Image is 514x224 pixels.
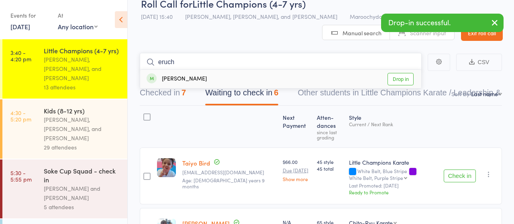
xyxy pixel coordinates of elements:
span: [PERSON_NAME], [PERSON_NAME], and [PERSON_NAME] [185,12,337,20]
div: [PERSON_NAME], [PERSON_NAME], and [PERSON_NAME] [44,55,120,83]
div: [PERSON_NAME] and [PERSON_NAME] [44,184,120,202]
div: 29 attendees [44,143,120,152]
div: 6 [274,88,278,97]
a: [DATE] [10,22,30,31]
a: Taiyo Bird [182,159,210,167]
time: 5:30 - 5:55 pm [10,170,32,182]
div: Style [346,109,441,144]
span: Scanner input [410,29,446,37]
span: Age: [DEMOGRAPHIC_DATA] years 9 months [182,177,265,189]
div: 5 attendees [44,202,120,212]
div: 7 [182,88,186,97]
a: Exit roll call [461,25,503,41]
div: Little Champions (4-7 yrs) [44,46,120,55]
time: 3:40 - 4:20 pm [10,49,31,62]
a: 3:40 -4:20 pmLittle Champions (4-7 yrs)[PERSON_NAME], [PERSON_NAME], and [PERSON_NAME]13 attendees [2,39,127,99]
div: Kids (8-12 yrs) [44,106,120,115]
button: Check in [444,170,476,182]
div: White Belt, Blue Stripe [349,168,437,180]
a: Show more [283,176,310,182]
span: Maroochydore Dojo [350,12,401,20]
div: 13 attendees [44,83,120,92]
input: Search by name [140,53,422,71]
button: Waiting to check in6 [205,84,278,105]
button: Checked in7 [140,84,186,105]
div: Little Champions Karate [349,158,437,166]
label: Sort by [451,90,469,98]
div: At [58,9,98,22]
div: Atten­dances [314,109,346,144]
div: Events for [10,9,50,22]
div: Ready to Promote [349,189,437,196]
a: 5:30 -5:55 pmSoke Cup Squad - check in[PERSON_NAME] and [PERSON_NAME]5 attendees [2,159,127,218]
div: $66.00 [283,158,310,182]
time: 4:30 - 5:20 pm [10,109,31,122]
span: [DATE] 15:40 [141,12,173,20]
span: 45 style [317,158,343,165]
small: Due [DATE] [283,167,310,173]
div: Any location [58,22,98,31]
div: Next Payment [279,109,314,144]
div: Last name [471,90,498,98]
a: Drop in [388,73,414,85]
div: [PERSON_NAME], [PERSON_NAME], and [PERSON_NAME] [44,115,120,143]
div: White Belt, Purple Stripe [349,175,403,180]
img: image1670995947.png [157,158,176,177]
div: Current / Next Rank [349,121,437,127]
span: Manual search [343,29,381,37]
a: 4:30 -5:20 pmKids (8-12 yrs)[PERSON_NAME], [PERSON_NAME], and [PERSON_NAME]29 attendees [2,99,127,159]
div: Drop-in successful. [381,14,504,32]
div: [PERSON_NAME] [147,75,207,84]
small: Last Promoted: [DATE] [349,183,437,188]
div: Soke Cup Squad - check in [44,166,120,184]
div: since last grading [317,129,343,140]
small: ok_kuy@hotmail.com [182,170,276,175]
button: CSV [456,54,502,71]
span: 45 total [317,165,343,172]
